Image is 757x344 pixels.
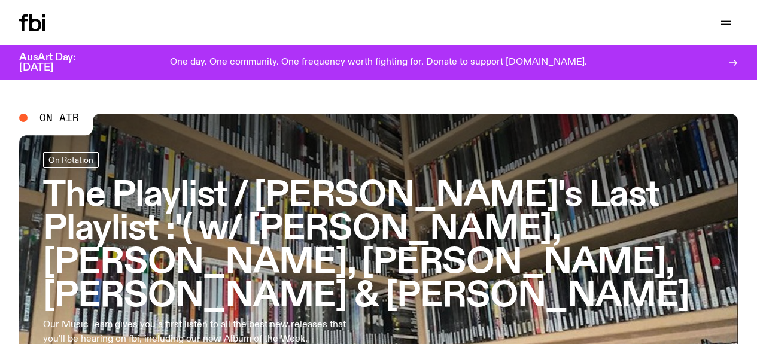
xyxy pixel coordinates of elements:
[170,57,587,68] p: One day. One community. One frequency worth fighting for. Donate to support [DOMAIN_NAME].
[48,156,93,165] span: On Rotation
[43,179,714,313] h3: The Playlist / [PERSON_NAME]'s Last Playlist :'( w/ [PERSON_NAME], [PERSON_NAME], [PERSON_NAME], ...
[39,112,79,123] span: On Air
[19,53,96,73] h3: AusArt Day: [DATE]
[43,152,99,168] a: On Rotation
